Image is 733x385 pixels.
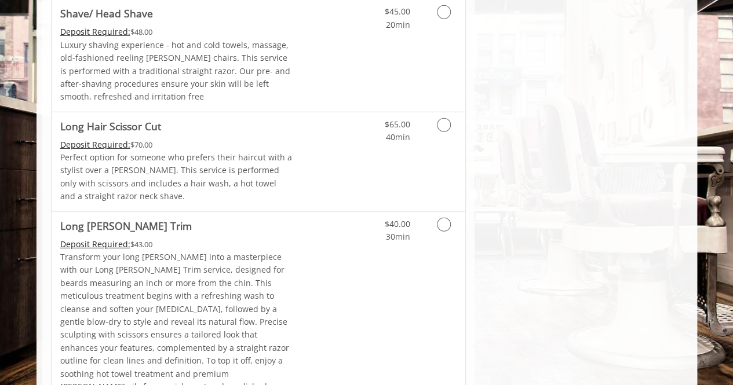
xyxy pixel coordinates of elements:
[60,39,293,104] p: Luxury shaving experience - hot and cold towels, massage, old-fashioned reeling [PERSON_NAME] cha...
[60,218,192,234] b: Long [PERSON_NAME] Trim
[384,119,410,130] span: $65.00
[60,118,161,134] b: Long Hair Scissor Cut
[60,138,293,151] div: $70.00
[60,238,293,251] div: $43.00
[385,231,410,242] span: 30min
[60,151,293,203] p: Perfect option for someone who prefers their haircut with a stylist over a [PERSON_NAME]. This se...
[60,239,130,250] span: This service needs some Advance to be paid before we block your appointment
[60,139,130,150] span: This service needs some Advance to be paid before we block your appointment
[384,6,410,17] span: $45.00
[60,25,293,38] div: $48.00
[60,26,130,37] span: This service needs some Advance to be paid before we block your appointment
[384,218,410,229] span: $40.00
[60,5,153,21] b: Shave/ Head Shave
[385,19,410,30] span: 20min
[385,131,410,142] span: 40min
